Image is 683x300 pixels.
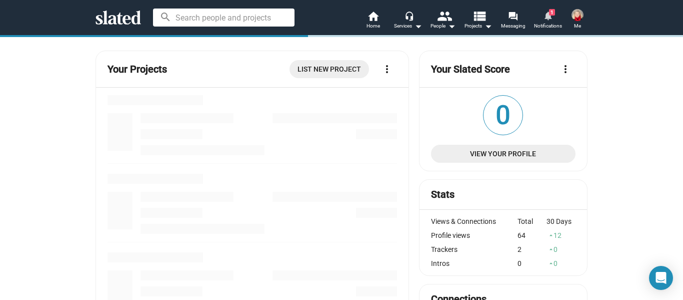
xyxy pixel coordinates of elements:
[439,145,567,163] span: View Your Profile
[547,232,554,239] mat-icon: arrow_drop_up
[530,10,565,32] a: 1Notifications
[495,10,530,32] a: Messaging
[431,245,518,253] div: Trackers
[107,63,167,76] mat-card-title: Your Projects
[431,217,518,225] div: Views & Connections
[483,96,522,135] span: 0
[472,9,486,23] mat-icon: view_list
[355,10,390,32] a: Home
[289,60,369,78] a: List New Project
[390,10,425,32] button: Services
[546,245,575,253] div: 0
[431,188,454,201] mat-card-title: Stats
[404,11,413,20] mat-icon: headset_mic
[559,63,571,75] mat-icon: more_vert
[381,63,393,75] mat-icon: more_vert
[464,20,492,32] span: Projects
[430,20,455,32] div: People
[571,9,583,21] img: Janet Walker
[366,20,380,32] span: Home
[547,260,554,267] mat-icon: arrow_drop_up
[546,231,575,239] div: 12
[546,259,575,267] div: 0
[534,20,562,32] span: Notifications
[367,10,379,22] mat-icon: home
[445,20,457,32] mat-icon: arrow_drop_down
[565,7,589,33] button: Janet WalkerMe
[501,20,525,32] span: Messaging
[437,9,451,23] mat-icon: people
[412,20,424,32] mat-icon: arrow_drop_down
[547,246,554,253] mat-icon: arrow_drop_up
[508,11,517,21] mat-icon: forum
[543,11,552,20] mat-icon: notifications
[431,145,575,163] a: View Your Profile
[431,63,510,76] mat-card-title: Your Slated Score
[574,20,581,32] span: Me
[517,217,546,225] div: Total
[153,9,294,27] input: Search people and projects
[549,9,555,16] span: 1
[482,20,494,32] mat-icon: arrow_drop_down
[425,10,460,32] button: People
[460,10,495,32] button: Projects
[517,245,546,253] div: 2
[431,231,518,239] div: Profile views
[431,259,518,267] div: Intros
[394,20,422,32] div: Services
[517,231,546,239] div: 64
[297,60,361,78] span: List New Project
[546,217,575,225] div: 30 Days
[517,259,546,267] div: 0
[649,266,673,290] div: Open Intercom Messenger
